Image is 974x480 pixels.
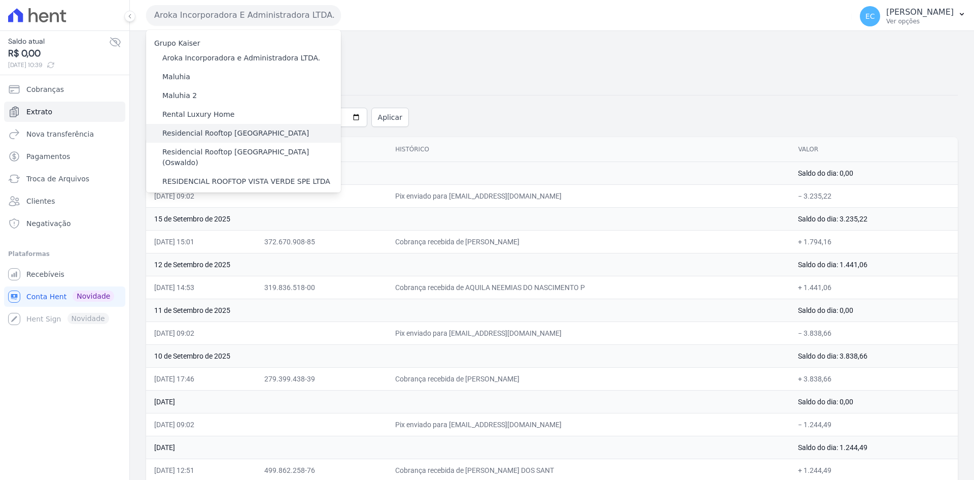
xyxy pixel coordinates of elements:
a: Cobranças [4,79,125,100]
p: Ver opções [886,17,954,25]
label: Maluhia [162,72,190,82]
td: [DATE] 14:53 [146,276,256,299]
span: Novidade [73,291,114,302]
td: [DATE] 09:02 [146,184,256,207]
label: Residencial Rooftop [GEOGRAPHIC_DATA] [162,128,309,139]
td: Pix enviado para [EMAIL_ADDRESS][DOMAIN_NAME] [387,413,790,436]
td: + 3.838,66 [790,367,958,390]
label: Aroka Incorporadora e Administradora LTDA. [162,53,320,63]
td: − 3.235,22 [790,184,958,207]
td: [DATE] 09:02 [146,413,256,436]
span: Extrato [26,107,52,117]
td: [DATE] 17:46 [146,367,256,390]
td: Saldo do dia: 0,00 [790,299,958,322]
td: 319.836.518-00 [256,276,387,299]
h2: Extrato [146,39,958,62]
td: Saldo do dia: 1.244,49 [790,436,958,459]
td: 10 de Setembro de 2025 [146,344,790,367]
p: [PERSON_NAME] [886,7,954,17]
span: [DATE] 10:39 [8,60,109,70]
span: Clientes [26,196,55,206]
td: Pix enviado para [EMAIL_ADDRESS][DOMAIN_NAME] [387,184,790,207]
td: [DATE] [146,436,790,459]
th: Valor [790,137,958,162]
td: 12 de Setembro de 2025 [146,253,790,276]
td: Saldo do dia: 1.441,06 [790,253,958,276]
label: RESIDENCIAL ROOFTOP VISTA VERDE SPE LTDA [162,176,330,187]
td: Cobrança recebida de [PERSON_NAME] [387,230,790,253]
td: Cobrança recebida de [PERSON_NAME] [387,367,790,390]
td: [DATE] [146,390,790,413]
a: Conta Hent Novidade [4,286,125,307]
td: Saldo do dia: 3.838,66 [790,344,958,367]
span: Troca de Arquivos [26,174,89,184]
td: + 1.794,16 [790,230,958,253]
a: Recebíveis [4,264,125,284]
span: R$ 0,00 [8,47,109,60]
a: Nova transferência [4,124,125,144]
label: Maluhia 2 [162,90,197,101]
button: Aroka Incorporadora E Administradora LTDA. [146,5,341,25]
label: Rental Luxury Home [162,109,234,120]
span: Nova transferência [26,129,94,139]
td: 372.670.908-85 [256,230,387,253]
label: Grupo Kaiser [154,39,200,47]
td: 279.399.438-39 [256,367,387,390]
th: Histórico [387,137,790,162]
td: − 3.838,66 [790,322,958,344]
td: Saldo do dia: 0,00 [790,162,958,184]
td: Saldo do dia: 0,00 [790,390,958,413]
td: Pix enviado para [EMAIL_ADDRESS][DOMAIN_NAME] [387,322,790,344]
td: Saldo do dia: 3.235,22 [790,207,958,230]
span: EC [865,13,875,20]
span: Saldo atual [8,36,109,47]
span: Conta Hent [26,292,66,302]
td: + 1.441,06 [790,276,958,299]
button: EC [PERSON_NAME] Ver opções [852,2,974,30]
label: Residencial Rooftop [GEOGRAPHIC_DATA] (Oswaldo) [162,147,341,168]
span: Negativação [26,218,71,229]
a: Extrato [4,102,125,122]
td: 11 de Setembro de 2025 [146,299,790,322]
td: [DATE] 15:01 [146,230,256,253]
button: Aplicar [371,108,409,127]
td: Cobrança recebida de AQUILA NEEMIAS DO NASCIMENTO P [387,276,790,299]
div: Plataformas [8,248,121,260]
td: [DATE] 09:02 [146,322,256,344]
nav: Sidebar [8,79,121,329]
td: 15 de Setembro de 2025 [146,207,790,230]
td: − 1.244,49 [790,413,958,436]
span: Cobranças [26,84,64,94]
td: 16 de Setembro de 2025 [146,162,790,184]
a: Troca de Arquivos [4,169,125,189]
a: Clientes [4,191,125,211]
a: Pagamentos [4,146,125,167]
a: Negativação [4,213,125,234]
span: Recebíveis [26,269,64,279]
span: Pagamentos [26,151,70,162]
